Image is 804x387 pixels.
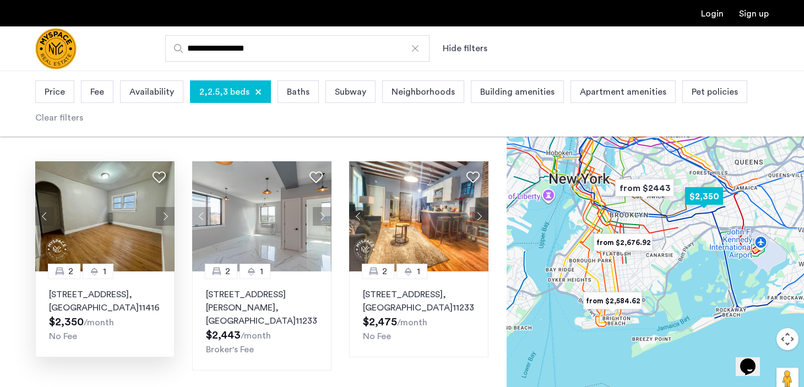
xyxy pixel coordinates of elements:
a: 21[STREET_ADDRESS], [GEOGRAPHIC_DATA]11233No Fee [349,271,488,357]
div: Clear filters [35,111,83,124]
button: Next apartment [470,207,488,226]
button: Map camera controls [776,328,798,350]
a: 21[STREET_ADDRESS][PERSON_NAME], [GEOGRAPHIC_DATA]11233Broker's Fee [192,271,332,370]
span: 2 [68,265,73,278]
span: $2,475 [363,317,397,328]
p: [STREET_ADDRESS][PERSON_NAME] 11233 [206,288,318,328]
span: 2,2.5,3 beds [199,85,249,99]
button: Show or hide filters [443,42,487,55]
img: 1997_638660674255189691.jpeg [349,161,488,271]
img: 1996_638233989275640894.jpeg [192,161,332,271]
span: Availability [129,85,174,99]
input: Apartment Search [165,35,430,62]
span: No Fee [49,332,77,341]
span: 1 [103,265,106,278]
a: 21[STREET_ADDRESS], [GEOGRAPHIC_DATA]11416No Fee [35,271,175,357]
span: Pet policies [692,85,738,99]
button: Next apartment [313,207,332,226]
span: Neighborhoods [392,85,455,99]
a: Cazamio Logo [35,28,77,69]
button: Previous apartment [35,207,54,226]
sub: /month [397,318,427,327]
span: Apartment amenities [580,85,666,99]
p: [STREET_ADDRESS] 11416 [49,288,161,314]
span: 1 [417,265,420,278]
button: Previous apartment [349,207,368,226]
span: No Fee [363,332,391,341]
span: Subway [335,85,366,99]
div: from $2,584.62 [579,288,647,313]
span: 2 [382,265,387,278]
span: Fee [90,85,104,99]
div: from $2443 [611,176,678,200]
img: logo [35,28,77,69]
span: Building amenities [480,85,555,99]
span: Broker's Fee [206,345,254,354]
a: Registration [739,9,769,18]
div: $2,350 [681,184,727,209]
sub: /month [241,331,271,340]
button: Next apartment [156,207,175,226]
iframe: chat widget [736,343,771,376]
a: Login [701,9,724,18]
span: Baths [287,85,309,99]
button: Previous apartment [192,207,211,226]
img: 8515455b-be52-4141-8a40-4c35d33cf98b_638870814355875491.jpeg [35,161,175,271]
p: [STREET_ADDRESS] 11233 [363,288,475,314]
span: Price [45,85,65,99]
span: $2,350 [49,317,84,328]
span: 1 [260,265,263,278]
span: $2,443 [206,330,241,341]
div: from $2,676.92 [589,230,657,255]
span: 2 [225,265,230,278]
sub: /month [84,318,114,327]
